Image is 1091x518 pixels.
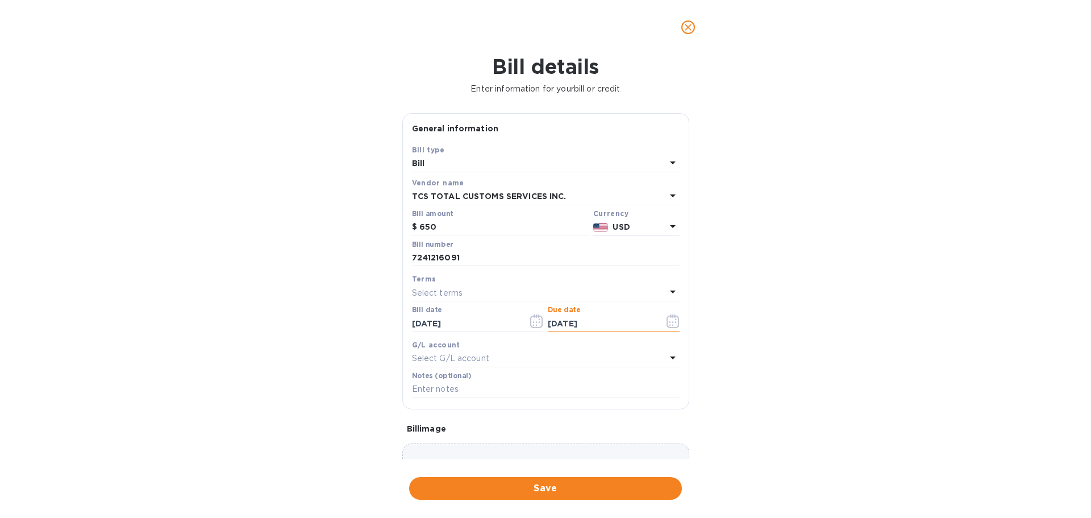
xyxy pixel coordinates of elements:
[412,124,499,133] b: General information
[593,223,609,231] img: USD
[412,275,436,283] b: Terms
[412,381,680,398] input: Enter notes
[9,55,1082,78] h1: Bill details
[548,315,655,332] input: Due date
[412,210,453,217] label: Bill amount
[412,179,464,187] b: Vendor name
[674,14,702,41] button: close
[412,241,453,248] label: Bill number
[412,372,472,379] label: Notes (optional)
[412,159,425,168] b: Bill
[418,482,673,495] span: Save
[412,192,567,201] b: TCS TOTAL CUSTOMS SERVICES INC.
[412,315,519,332] input: Select date
[412,353,489,364] p: Select G/L account
[613,222,630,231] b: USD
[412,146,445,154] b: Bill type
[409,477,682,500] button: Save
[412,341,460,349] b: G/L account
[593,209,628,218] b: Currency
[412,250,680,267] input: Enter bill number
[412,219,419,236] div: $
[412,307,442,314] label: Bill date
[412,287,463,299] p: Select terms
[9,83,1082,95] p: Enter information for your bill or credit
[407,423,685,434] p: Bill image
[419,219,589,236] input: $ Enter bill amount
[548,307,580,314] label: Due date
